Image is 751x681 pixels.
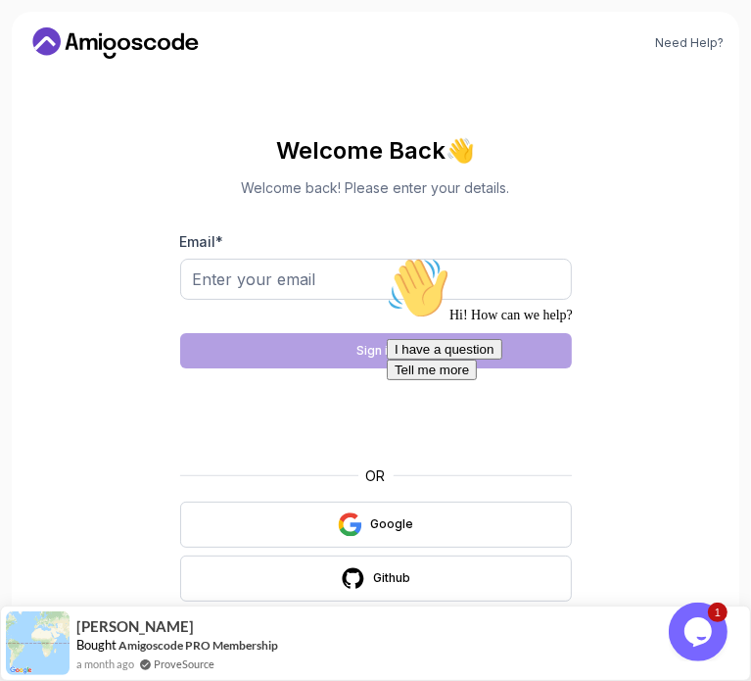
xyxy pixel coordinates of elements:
a: Need Help? [655,35,724,51]
a: Amigoscode PRO Membership [118,638,278,653]
span: 👋 [444,132,479,169]
iframe: Widget containing checkbox for hCaptcha security challenge [228,380,524,455]
span: Hi! How can we help? [8,59,194,73]
button: Tell me more [8,111,98,131]
h2: Welcome Back [180,135,572,167]
button: Sign in [180,333,572,368]
div: 👋Hi! How can we help?I have a questionTell me more [8,8,360,131]
p: Welcome back! Please enter your details. [180,178,572,198]
a: ProveSource [154,656,214,672]
p: OR [366,466,386,486]
input: Enter your email [180,259,572,300]
span: [PERSON_NAME] [76,618,194,635]
button: Google [180,502,572,548]
iframe: chat widget [669,603,731,661]
div: Google [370,516,413,532]
span: Bought [76,637,117,653]
iframe: chat widget [379,249,731,593]
div: Github [373,570,410,586]
button: Github [180,556,572,602]
button: I have a question [8,90,123,111]
img: :wave: [8,8,70,71]
label: Email * [180,233,224,250]
img: provesource social proof notification image [6,611,70,675]
div: Sign in [356,343,395,359]
span: a month ago [76,656,134,672]
a: Home link [27,27,204,59]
